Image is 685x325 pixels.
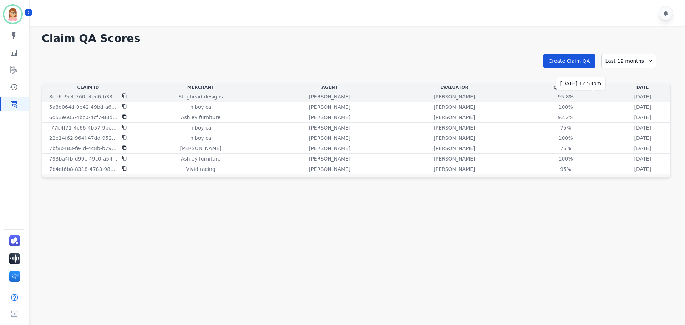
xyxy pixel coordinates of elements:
[634,124,651,131] p: [DATE]
[309,114,350,121] p: [PERSON_NAME]
[550,166,582,173] div: 95%
[550,114,582,121] div: 92.2%
[634,145,651,152] p: [DATE]
[634,114,651,121] p: [DATE]
[634,93,651,100] p: [DATE]
[309,145,350,152] p: [PERSON_NAME]
[550,93,582,100] div: 95.8%
[181,155,220,162] p: Ashley furniture
[601,54,656,68] div: Last 12 months
[190,103,211,111] p: hiboy ca
[550,134,582,142] div: 100%
[4,6,21,23] img: Bordered avatar
[49,93,118,100] p: 8ee6a9c4-760f-4ed6-b334-2bf643df77c3
[560,80,602,87] div: [DATE] 12:53pm
[44,85,133,90] div: Claim Id
[634,166,651,173] p: [DATE]
[394,85,515,90] div: Evaluator
[190,134,211,142] p: hiboy ca
[550,124,582,131] div: 75%
[178,93,223,100] p: Staghead designs
[550,145,582,152] div: 75%
[634,134,651,142] p: [DATE]
[433,114,475,121] p: [PERSON_NAME]
[181,114,220,121] p: Ashley furniture
[269,85,390,90] div: Agent
[433,145,475,152] p: [PERSON_NAME]
[309,155,350,162] p: [PERSON_NAME]
[136,85,266,90] div: Merchant
[433,134,475,142] p: [PERSON_NAME]
[49,134,118,142] p: 22e14f62-964f-47dd-952d-da8fa9504897
[49,114,118,121] p: 6d53e605-4bc0-4cf7-83db-c9248beed5a5
[49,124,118,131] p: f77b4f71-4c66-4b57-9be6-084eb1df555e
[309,134,350,142] p: [PERSON_NAME]
[49,166,118,173] p: 7b4df6b8-8318-4783-98df-b0c237b61a5a
[180,145,221,152] p: [PERSON_NAME]
[309,124,350,131] p: [PERSON_NAME]
[49,145,118,152] p: 7bf8b483-fe4d-4c8b-b796-6c3206c6c885
[309,93,350,100] p: [PERSON_NAME]
[433,166,475,173] p: [PERSON_NAME]
[634,155,651,162] p: [DATE]
[550,155,582,162] div: 100%
[433,155,475,162] p: [PERSON_NAME]
[433,93,475,100] p: [PERSON_NAME]
[433,103,475,111] p: [PERSON_NAME]
[49,155,118,162] p: 793ba4fb-d99c-49c0-a547-fc4a28634848
[616,85,669,90] div: Date
[49,103,118,111] p: 5a8d064d-9e42-49bd-a693-2dc3d20134f8
[309,103,350,111] p: [PERSON_NAME]
[550,103,582,111] div: 100%
[518,85,613,90] div: QA Score
[42,32,671,45] h1: Claim QA Scores
[309,166,350,173] p: [PERSON_NAME]
[634,103,651,111] p: [DATE]
[543,54,596,68] button: Create Claim QA
[190,124,211,131] p: hiboy ca
[433,124,475,131] p: [PERSON_NAME]
[186,166,215,173] p: Vivid racing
